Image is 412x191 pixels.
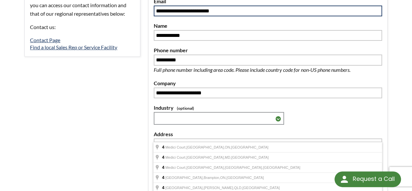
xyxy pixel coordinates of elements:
[165,186,204,190] span: [GEOGRAPHIC_DATA],
[165,176,204,180] span: [GEOGRAPHIC_DATA],
[154,66,372,74] p: Full phone number including area code. Please include country code for non-US phone numbers.
[30,37,60,43] a: Contact Page
[165,145,187,149] span: Medici Court,
[162,165,164,170] span: 4
[204,186,234,190] span: [PERSON_NAME],
[334,171,401,187] div: Request a Call
[165,166,187,169] span: Medici Court,
[263,166,300,169] span: [GEOGRAPHIC_DATA]
[231,155,269,159] span: [GEOGRAPHIC_DATA]
[154,22,382,30] label: Name
[225,166,263,169] span: [GEOGRAPHIC_DATA],
[225,145,231,149] span: ON,
[186,155,225,159] span: [GEOGRAPHIC_DATA],
[226,176,264,180] span: [GEOGRAPHIC_DATA]
[231,145,268,149] span: [GEOGRAPHIC_DATA]
[162,155,164,160] span: 4
[30,23,135,31] p: Contact us:
[339,174,349,184] img: round button
[220,176,227,180] span: ON,
[154,79,382,88] label: Company
[30,44,117,50] a: Find a local Sales Rep or Service Facility
[162,185,164,190] span: 4
[186,145,225,149] span: [GEOGRAPHIC_DATA],
[154,103,382,112] label: Industry
[154,130,382,138] label: Address
[154,46,382,55] label: Phone number
[204,176,220,180] span: Brampton,
[165,155,187,159] span: Medici Court,
[352,171,394,186] div: Request a Call
[242,186,280,190] span: [GEOGRAPHIC_DATA]
[186,166,225,169] span: [GEOGRAPHIC_DATA],
[234,186,243,190] span: QLD,
[162,175,164,180] span: 4
[225,155,231,159] span: MD,
[162,145,164,150] span: 4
